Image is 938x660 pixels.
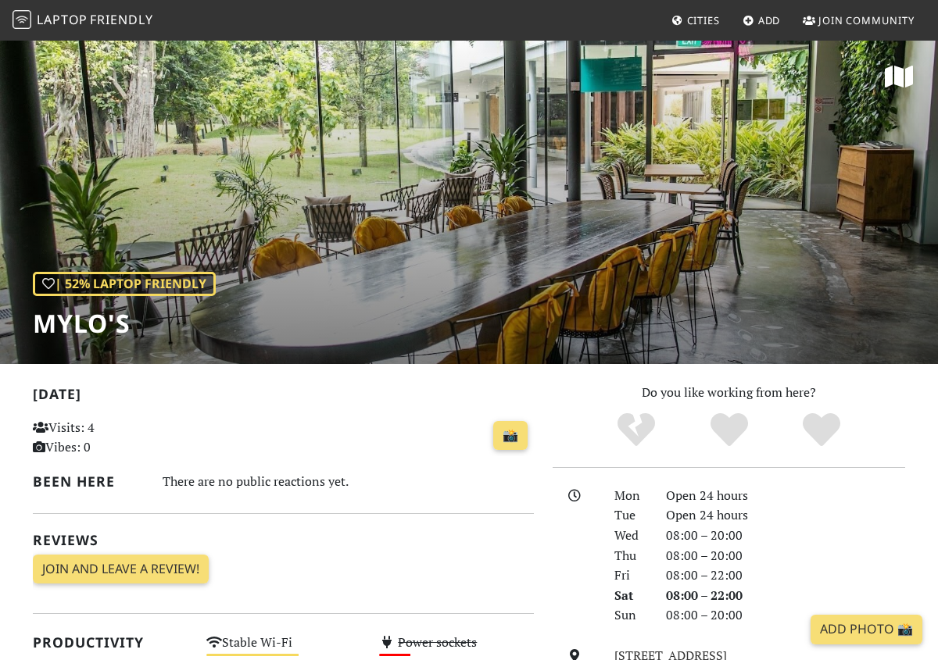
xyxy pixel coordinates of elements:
h1: Mylo's [33,309,216,338]
div: Wed [605,526,657,546]
div: 08:00 – 20:00 [657,546,915,566]
a: Cities [665,6,726,34]
div: 08:00 – 22:00 [657,565,915,586]
a: LaptopFriendly LaptopFriendly [13,7,153,34]
div: 08:00 – 22:00 [657,586,915,606]
h2: Been here [33,473,144,490]
p: Do you like working from here? [553,383,905,403]
div: Definitely! [775,411,868,450]
span: Laptop [37,11,88,28]
div: Sun [605,605,657,626]
s: Power sockets [398,633,477,651]
div: Thu [605,546,657,566]
div: 08:00 – 20:00 [657,605,915,626]
span: Join Community [818,13,915,27]
div: Open 24 hours [657,505,915,526]
div: | 52% Laptop Friendly [33,272,216,297]
div: 08:00 – 20:00 [657,526,915,546]
a: Add Photo 📸 [811,615,922,644]
span: Friendly [90,11,152,28]
a: Join Community [797,6,921,34]
a: Join and leave a review! [33,555,209,584]
div: No [589,411,682,450]
a: 📸 [493,421,528,451]
img: LaptopFriendly [13,10,31,29]
span: Add [758,13,781,27]
h2: [DATE] [33,386,534,408]
div: Yes [682,411,775,450]
h2: Productivity [33,634,188,651]
div: Mon [605,486,657,506]
h2: Reviews [33,532,534,548]
div: Sat [605,586,657,606]
div: Tue [605,505,657,526]
div: Fri [605,565,657,586]
a: Add [736,6,787,34]
p: Visits: 4 Vibes: 0 [33,418,188,458]
div: There are no public reactions yet. [163,470,534,493]
div: Open 24 hours [657,486,915,506]
span: Cities [687,13,720,27]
